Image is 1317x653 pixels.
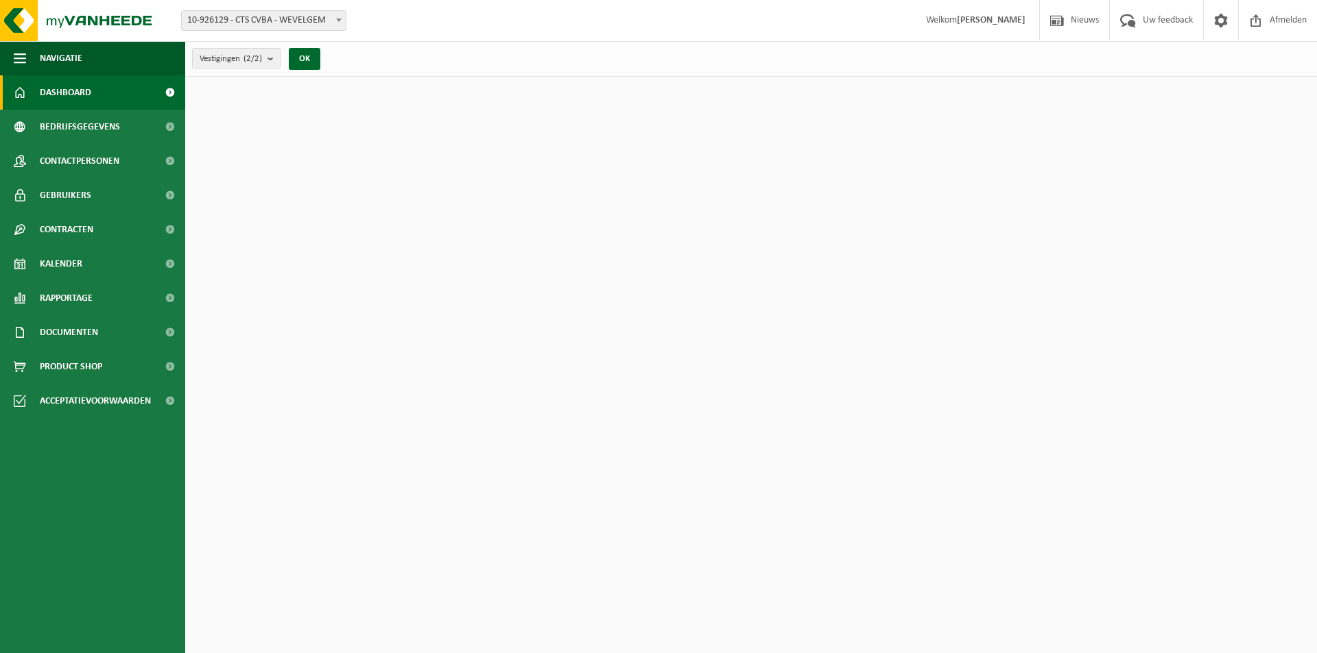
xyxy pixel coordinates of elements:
[181,10,346,31] span: 10-926129 - CTS CVBA - WEVELGEM
[40,247,82,281] span: Kalender
[40,110,120,144] span: Bedrijfsgegevens
[182,11,346,30] span: 10-926129 - CTS CVBA - WEVELGEM
[192,48,281,69] button: Vestigingen(2/2)
[200,49,262,69] span: Vestigingen
[40,384,151,418] span: Acceptatievoorwaarden
[40,315,98,349] span: Documenten
[40,178,91,212] span: Gebruikers
[40,349,102,384] span: Product Shop
[40,144,119,178] span: Contactpersonen
[40,41,82,75] span: Navigatie
[40,212,93,247] span: Contracten
[40,281,93,315] span: Rapportage
[289,48,320,70] button: OK
[40,75,91,110] span: Dashboard
[244,54,262,63] count: (2/2)
[957,15,1025,25] strong: [PERSON_NAME]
